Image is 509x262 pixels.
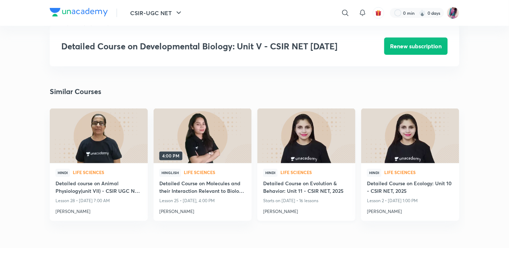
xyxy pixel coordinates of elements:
[159,169,181,177] span: Hinglish
[367,180,453,196] a: Detailed Course on Ecology: Unit 10 - CSIR NET, 2025
[263,180,350,196] a: Detailed Course on Evolution & Behavior: Unit 11 - CSIR NET, 2025
[126,6,187,20] button: CSIR-UGC NET
[159,152,182,160] span: 4:00 PM
[73,170,142,176] a: Life Sciences
[61,41,344,52] h3: Detailed Course on Developmental Biology: Unit V - CSIR NET [DATE]
[49,108,149,164] img: new-thumbnail
[50,8,108,17] img: Company Logo
[50,108,148,163] a: new-thumbnail
[373,7,384,19] button: avatar
[263,206,350,215] a: [PERSON_NAME]
[184,170,246,176] a: Life Sciences
[384,170,453,176] a: Life Sciences
[367,169,381,177] span: Hindi
[256,108,356,164] img: new-thumbnail
[50,8,108,18] a: Company Logo
[367,206,453,215] a: [PERSON_NAME]
[263,196,350,206] p: Starts on [DATE] • 16 lessons
[384,37,448,55] button: Renew subscription
[159,206,246,215] a: [PERSON_NAME]
[419,9,426,17] img: streak
[154,108,252,163] a: new-thumbnail4:00 PM
[56,196,142,206] p: Lesson 28 • [DATE] 7:00 AM
[367,196,453,206] p: Lesson 2 • [DATE] 1:00 PM
[280,170,350,176] a: Life Sciences
[159,180,246,196] a: Detailed Course on Molecules and their Interaction Relevant to Biology (Unit-01)
[360,108,460,164] img: new-thumbnail
[361,108,459,163] a: new-thumbnail
[56,206,142,215] a: [PERSON_NAME]
[159,196,246,206] p: Lesson 25 • [DATE], 4:00 PM
[257,108,355,163] a: new-thumbnail
[375,10,382,16] img: avatar
[50,86,101,97] h2: Similar Courses
[56,169,70,177] span: Hindi
[56,180,142,196] a: Detailed course on Animal Physiology(unit VII) - CSIR UGC NET [DATE]
[152,108,252,164] img: new-thumbnail
[263,169,278,177] span: Hindi
[447,7,459,19] img: archana singh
